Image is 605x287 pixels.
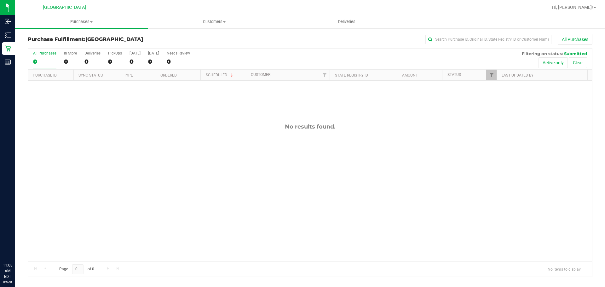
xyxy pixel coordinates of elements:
[84,51,101,55] div: Deliveries
[28,37,216,42] h3: Purchase Fulfillment:
[319,70,330,80] a: Filter
[251,72,270,77] a: Customer
[148,19,280,25] span: Customers
[447,72,461,77] a: Status
[564,51,587,56] span: Submitted
[558,34,592,45] button: All Purchases
[130,58,141,65] div: 0
[502,73,533,77] a: Last Updated By
[5,18,11,25] inline-svg: Inbound
[3,279,12,284] p: 09/20
[522,51,563,56] span: Filtering on status:
[85,36,143,42] span: [GEOGRAPHIC_DATA]
[543,264,586,274] span: No items to display
[28,123,592,130] div: No results found.
[5,59,11,65] inline-svg: Reports
[148,51,159,55] div: [DATE]
[6,237,25,255] iframe: Resource center
[330,19,364,25] span: Deliveries
[124,73,133,77] a: Type
[64,51,77,55] div: In Store
[108,51,122,55] div: PickUps
[33,51,56,55] div: All Purchases
[43,5,86,10] span: [GEOGRAPHIC_DATA]
[3,262,12,279] p: 11:08 AM EDT
[552,5,593,10] span: Hi, [PERSON_NAME]!
[206,73,234,77] a: Scheduled
[486,70,497,80] a: Filter
[148,15,280,28] a: Customers
[335,73,368,77] a: State Registry ID
[167,51,190,55] div: Needs Review
[64,58,77,65] div: 0
[33,58,56,65] div: 0
[402,73,418,77] a: Amount
[54,264,99,274] span: Page of 0
[15,15,148,28] a: Purchases
[33,73,57,77] a: Purchase ID
[84,58,101,65] div: 0
[539,57,568,68] button: Active only
[425,35,551,44] input: Search Purchase ID, Original ID, State Registry ID or Customer Name...
[5,32,11,38] inline-svg: Inventory
[569,57,587,68] button: Clear
[130,51,141,55] div: [DATE]
[5,45,11,52] inline-svg: Retail
[160,73,177,77] a: Ordered
[167,58,190,65] div: 0
[78,73,103,77] a: Sync Status
[148,58,159,65] div: 0
[108,58,122,65] div: 0
[280,15,413,28] a: Deliveries
[15,19,148,25] span: Purchases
